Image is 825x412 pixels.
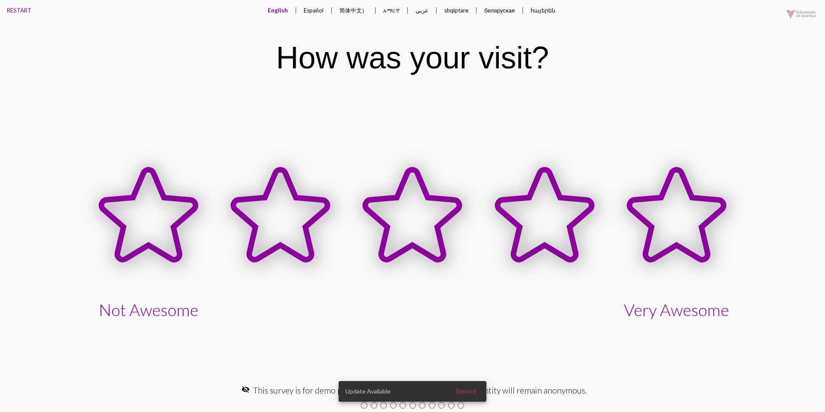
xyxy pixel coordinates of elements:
[345,387,391,396] span: Update Available
[253,385,587,395] span: This survey is for demo purposes, we value your privacy, your identity will remain anonymous.
[276,40,549,75] div: How was your visit?
[780,2,823,26] img: VOAmerica-1920-logo-pos-alpha-20210513.png
[241,385,250,394] mat-icon: visibility_off
[449,384,483,399] button: Reload
[456,387,476,395] span: Reload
